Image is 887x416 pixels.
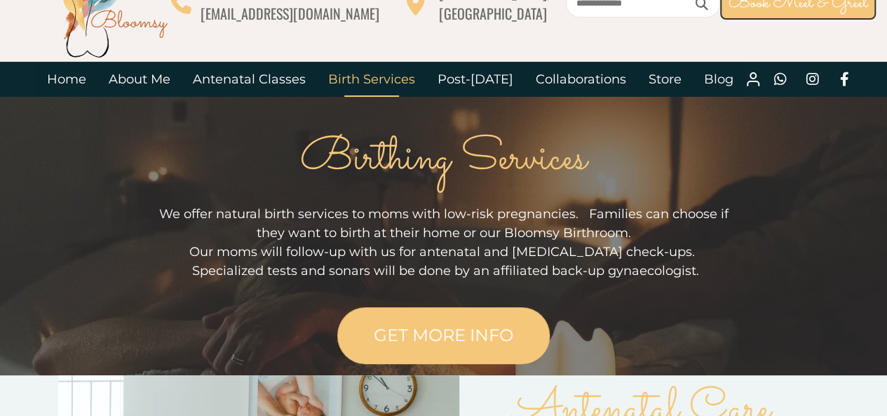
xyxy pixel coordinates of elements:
a: Antenatal Classes [182,62,317,97]
span: GET MORE INFO [374,325,513,345]
span: [EMAIL_ADDRESS][DOMAIN_NAME] [201,3,379,24]
span: [GEOGRAPHIC_DATA] [439,3,547,24]
a: Birth Services [317,62,426,97]
span: Our moms will follow-up with us for antenatal and [MEDICAL_DATA] check-ups. Specialized tests and... [189,244,699,279]
a: About Me [97,62,182,97]
a: Post-[DATE] [426,62,524,97]
a: Collaborations [524,62,637,97]
span: Birthing Services [300,126,587,193]
a: Blog [693,62,745,97]
a: GET MORE INFO [337,307,550,364]
a: Store [637,62,693,97]
span: We offer natural birth services to moms with low-risk pregnancies. Families can choose if they wa... [159,206,729,241]
a: Home [36,62,97,97]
